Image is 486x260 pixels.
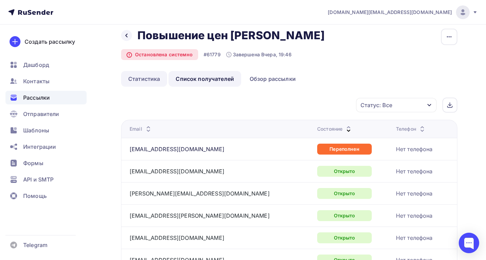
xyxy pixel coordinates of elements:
div: Состояние [317,126,353,132]
a: Контакты [5,74,87,88]
div: Открыто [317,188,372,199]
div: [EMAIL_ADDRESS][DOMAIN_NAME] [130,145,224,153]
div: Открыто [317,166,372,177]
a: Статистика [121,71,167,87]
div: Статус: Все [360,101,392,109]
h2: Повышение цен [PERSON_NAME] [137,29,325,42]
a: Рассылки [5,91,87,104]
button: Статус: Все [356,98,437,113]
div: Нет телефона [396,145,433,153]
a: [EMAIL_ADDRESS][DOMAIN_NAME] [130,168,224,175]
div: Email [130,126,152,132]
a: Шаблоны [5,124,87,137]
span: Помощь [23,192,47,200]
a: [EMAIL_ADDRESS][PERSON_NAME][DOMAIN_NAME] [130,212,270,219]
span: API и SMTP [23,175,54,184]
div: #61779 [204,51,221,58]
a: [EMAIL_ADDRESS][DOMAIN_NAME] [130,234,224,241]
div: Открыто [317,232,372,243]
span: Контакты [23,77,49,85]
span: Рассылки [23,93,50,102]
a: Отправители [5,107,87,121]
a: Список получателей [168,71,241,87]
a: [PERSON_NAME][EMAIL_ADDRESS][DOMAIN_NAME] [130,190,270,197]
span: Отправители [23,110,59,118]
div: Остановлена системно [121,49,198,60]
span: Формы [23,159,43,167]
span: Шаблоны [23,126,49,134]
a: Формы [5,156,87,170]
span: Telegram [23,241,47,249]
a: Дашборд [5,58,87,72]
span: Интеграции [23,143,56,151]
span: [DOMAIN_NAME][EMAIL_ADDRESS][DOMAIN_NAME] [328,9,452,16]
div: Завершена Вчера, 19:46 [226,51,292,58]
a: Обзор рассылки [242,71,303,87]
div: Нет телефона [396,189,433,198]
a: [DOMAIN_NAME][EMAIL_ADDRESS][DOMAIN_NAME] [328,5,478,19]
span: Дашборд [23,61,49,69]
div: Нет телефона [396,167,433,175]
div: Открыто [317,210,372,221]
div: Создать рассылку [25,38,75,46]
div: Нет телефона [396,234,433,242]
div: Переполнен [317,144,372,155]
div: Телефон [396,126,426,132]
div: Нет телефона [396,212,433,220]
